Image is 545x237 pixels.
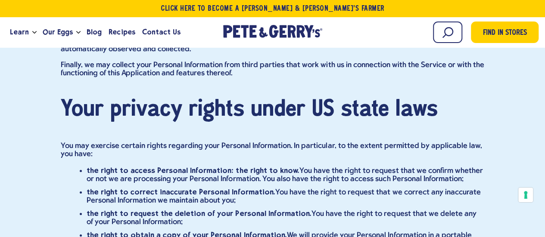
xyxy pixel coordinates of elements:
[87,166,299,175] b: the right to access Personal Information: the right to know.
[87,209,485,226] li: You have the right to request that we delete any of your Personal Information;
[83,21,105,44] a: Blog
[76,31,81,34] button: Open the dropdown menu for Our Eggs
[61,61,485,77] p: Finally, we may collect your Personal Information from third parties that work with us in connect...
[87,209,311,218] b: the right to request the deletion of your Personal Information.
[61,142,485,158] p: You may exercise certain rights regarding your Personal Information. In particular, to the extent...
[433,22,462,43] input: Search
[43,27,73,37] span: Our Eggs
[61,99,485,120] h3: Your privacy rights under US state laws
[109,27,135,37] span: Recipes
[87,27,102,37] span: Blog
[87,188,275,196] b: the right to correct inaccurate Personal Information.
[483,28,527,39] span: Find in Stores
[39,21,76,44] a: Our Eggs
[32,31,37,34] button: Open the dropdown menu for Learn
[6,21,32,44] a: Learn
[105,21,138,44] a: Recipes
[87,188,485,205] li: You have the right to request that we correct any inaccurate Personal Information we maintain abo...
[10,27,29,37] span: Learn
[142,27,181,37] span: Contact Us
[471,22,539,43] a: Find in Stores
[518,188,533,202] button: Your consent preferences for tracking technologies
[87,166,485,183] li: You have the right to request that we confirm whether or not we are processing your Personal Info...
[139,21,184,44] a: Contact Us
